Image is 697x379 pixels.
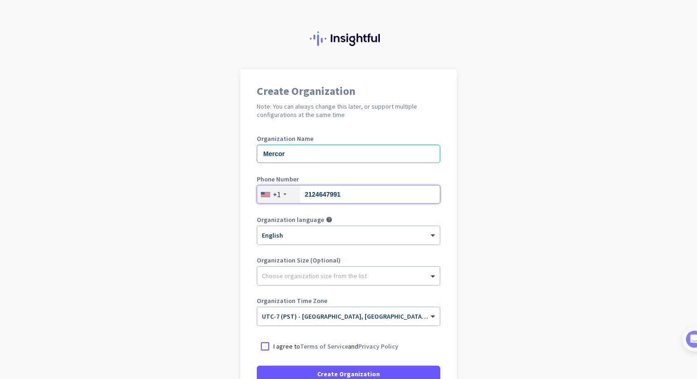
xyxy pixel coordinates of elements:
img: Insightful [310,31,387,46]
label: Phone Number [257,176,440,182]
label: Organization Time Zone [257,297,440,304]
label: Organization Name [257,135,440,142]
div: +1 [273,190,281,199]
h2: Note: You can always change this later, or support multiple configurations at the same time [257,102,440,119]
input: 201-555-0123 [257,185,440,204]
label: Organization Size (Optional) [257,257,440,263]
a: Privacy Policy [358,342,398,350]
i: help [326,216,332,223]
a: Terms of Service [300,342,348,350]
h1: Create Organization [257,86,440,97]
input: What is the name of your organization? [257,145,440,163]
label: Organization language [257,216,324,223]
span: Create Organization [317,369,380,379]
p: I agree to and [273,342,398,351]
